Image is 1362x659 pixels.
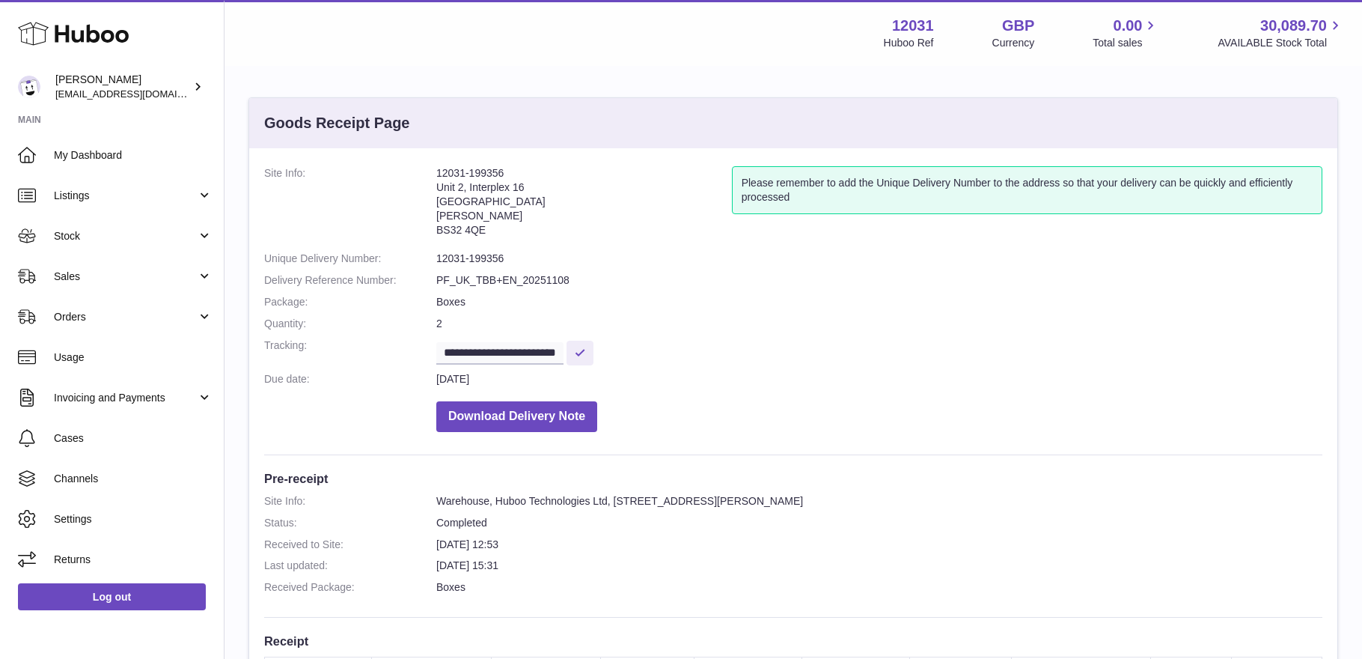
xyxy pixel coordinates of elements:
div: Currency [992,36,1035,50]
h3: Goods Receipt Page [264,113,410,133]
span: Sales [54,270,197,284]
dt: Received Package: [264,580,436,595]
dt: Received to Site: [264,538,436,552]
dt: Site Info: [264,166,436,244]
div: Please remember to add the Unique Delivery Number to the address so that your delivery can be qui... [732,166,1322,214]
span: Invoicing and Payments [54,391,197,405]
span: Listings [54,189,197,203]
dd: [DATE] 12:53 [436,538,1322,552]
a: Log out [18,583,206,610]
dt: Quantity: [264,317,436,331]
dd: [DATE] 15:31 [436,559,1322,573]
img: admin@makewellforyou.com [18,76,40,98]
dd: Boxes [436,295,1322,309]
strong: GBP [1002,16,1034,36]
span: Usage [54,350,213,365]
dt: Package: [264,295,436,309]
dt: Unique Delivery Number: [264,252,436,266]
span: Cases [54,431,213,446]
span: Stock [54,229,197,243]
span: Orders [54,310,197,324]
button: Download Delivery Note [436,401,597,432]
span: Total sales [1093,36,1159,50]
div: Huboo Ref [884,36,934,50]
span: 30,089.70 [1260,16,1327,36]
dd: PF_UK_TBB+EN_20251108 [436,273,1322,288]
dd: Warehouse, Huboo Technologies Ltd, [STREET_ADDRESS][PERSON_NAME] [436,494,1322,508]
span: Channels [54,472,213,486]
dt: Last updated: [264,559,436,573]
a: 0.00 Total sales [1093,16,1159,50]
span: [EMAIL_ADDRESS][DOMAIN_NAME] [55,88,220,100]
h3: Pre-receipt [264,470,1322,487]
dd: [DATE] [436,372,1322,386]
dd: Completed [436,516,1322,530]
strong: 12031 [892,16,934,36]
span: AVAILABLE Stock Total [1218,36,1344,50]
div: [PERSON_NAME] [55,73,190,101]
dt: Due date: [264,372,436,386]
span: My Dashboard [54,148,213,163]
dd: Boxes [436,580,1322,595]
span: Settings [54,512,213,526]
dd: 2 [436,317,1322,331]
dt: Tracking: [264,338,436,365]
dt: Site Info: [264,494,436,508]
dt: Delivery Reference Number: [264,273,436,288]
span: Returns [54,553,213,567]
dd: 12031-199356 [436,252,1322,266]
dt: Status: [264,516,436,530]
h3: Receipt [264,633,1322,649]
a: 30,089.70 AVAILABLE Stock Total [1218,16,1344,50]
span: 0.00 [1114,16,1143,36]
address: 12031-199356 Unit 2, Interplex 16 [GEOGRAPHIC_DATA] [PERSON_NAME] BS32 4QE [436,166,732,244]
